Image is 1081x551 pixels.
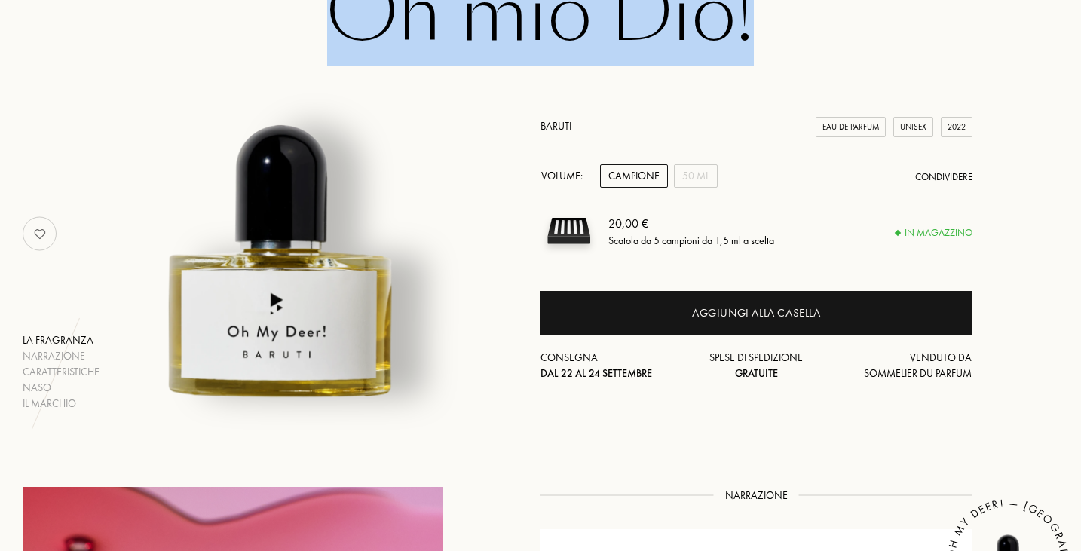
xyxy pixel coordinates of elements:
font: Aggiungi alla casella [692,305,821,320]
font: Eau de Parfum [822,121,879,132]
font: 50 ml [682,169,709,182]
font: In magazzino [905,226,972,239]
a: Baruti [540,119,571,133]
font: 20,00 € [608,215,648,231]
font: 2022 [948,121,966,132]
font: La fragranza [23,333,93,347]
font: dal 22 al 24 settembre [540,366,652,380]
font: Narrazione [23,349,85,363]
font: Spese di spedizione [709,350,803,364]
font: gratuite [735,366,778,380]
font: Il marchio [23,396,76,410]
font: Caratteristiche [23,365,100,378]
font: Venduto da [910,350,972,364]
font: Consegna [540,350,598,364]
img: scatola campione [540,203,597,259]
font: Naso [23,381,51,394]
font: Unisex [900,121,926,132]
img: no_like_p.png [25,219,55,249]
img: indefinito indefinito [96,41,467,412]
font: Volume: [541,169,583,182]
font: Condividere [915,170,972,183]
font: Sommelier du Parfum [864,366,972,380]
font: Campione [608,169,660,182]
font: Scatola da 5 campioni da 1,5 ml a scelta [608,233,774,246]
